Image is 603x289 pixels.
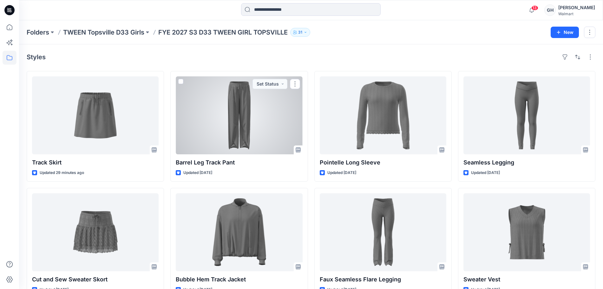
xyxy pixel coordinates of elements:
[290,28,310,37] button: 31
[40,170,84,176] p: Updated 29 minutes ago
[32,158,159,167] p: Track Skirt
[176,275,302,284] p: Bubble Hem Track Jacket
[27,53,46,61] h4: Styles
[32,275,159,284] p: Cut and Sew Sweater Skort
[176,158,302,167] p: Barrel Leg Track Pant
[463,158,590,167] p: Seamless Legging
[463,275,590,284] p: Sweater Vest
[558,4,595,11] div: [PERSON_NAME]
[327,170,356,176] p: Updated [DATE]
[320,158,446,167] p: Pointelle Long Sleeve
[27,28,49,37] a: Folders
[531,5,538,10] span: 13
[183,170,212,176] p: Updated [DATE]
[158,28,288,37] p: FYE 2027 S3 D33 TWEEN GIRL TOPSVILLE
[298,29,302,36] p: 31
[32,76,159,154] a: Track Skirt
[32,193,159,271] a: Cut and Sew Sweater Skort
[558,11,595,16] div: Walmart
[471,170,500,176] p: Updated [DATE]
[544,4,556,16] div: GH
[320,193,446,271] a: Faux Seamless Flare Legging
[176,76,302,154] a: Barrel Leg Track Pant
[463,76,590,154] a: Seamless Legging
[63,28,144,37] a: TWEEN Topsville D33 Girls
[320,76,446,154] a: Pointelle Long Sleeve
[320,275,446,284] p: Faux Seamless Flare Legging
[176,193,302,271] a: Bubble Hem Track Jacket
[463,193,590,271] a: Sweater Vest
[551,27,579,38] button: New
